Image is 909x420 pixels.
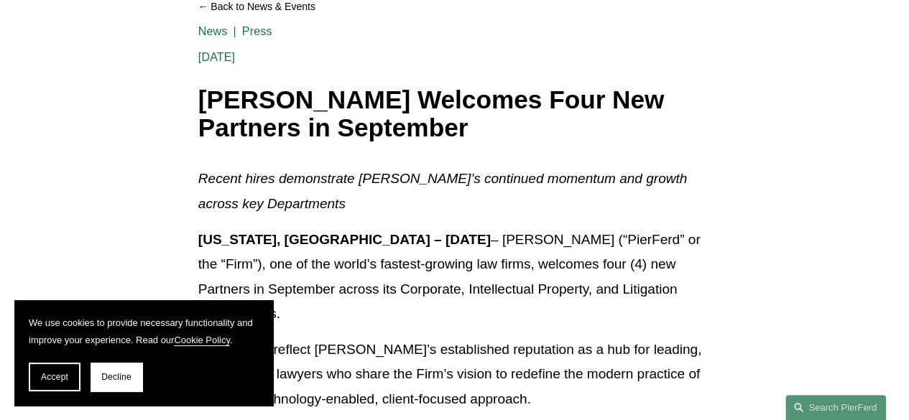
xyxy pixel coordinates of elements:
a: Press [242,25,272,37]
p: We use cookies to provide necessary functionality and improve your experience. Read our . [29,314,259,348]
a: Cookie Policy [174,335,230,345]
strong: [US_STATE], [GEOGRAPHIC_DATA] – [DATE] [198,232,491,247]
p: The arrivals reflect [PERSON_NAME]’s established reputation as a hub for leading, experienced law... [198,337,711,411]
a: News [198,25,228,37]
button: Decline [91,363,142,391]
section: Cookie banner [14,300,273,406]
span: Accept [41,372,68,382]
button: Accept [29,363,80,391]
em: Recent hires demonstrate [PERSON_NAME]’s continued momentum and growth across key Departments [198,171,691,210]
h1: [PERSON_NAME] Welcomes Four New Partners in September [198,86,711,141]
span: [DATE] [198,51,235,63]
p: – [PERSON_NAME] (“PierFerd” or the “Firm”), one of the world’s fastest-growing law firms, welcome... [198,228,711,326]
a: Search this site [785,395,886,420]
span: Decline [101,372,131,382]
